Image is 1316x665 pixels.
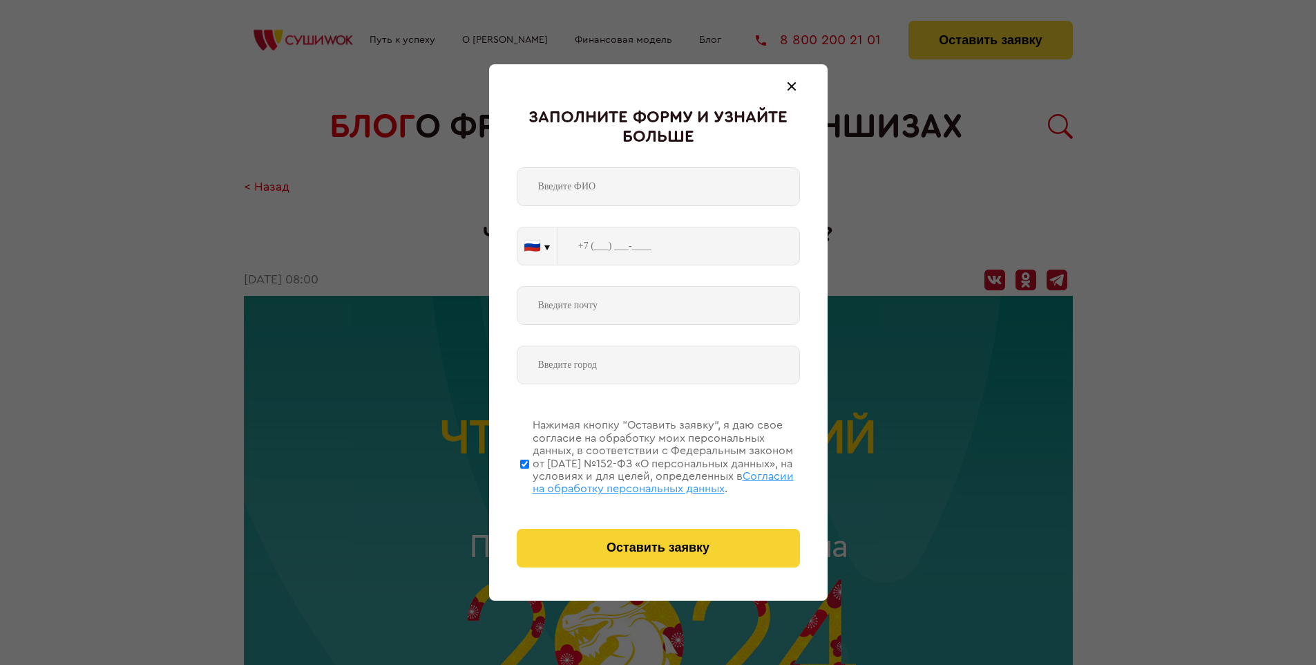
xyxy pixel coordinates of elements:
button: Оставить заявку [517,529,800,568]
div: Нажимая кнопку “Оставить заявку”, я даю свое согласие на обработку моих персональных данных, в со... [533,419,800,495]
input: Введите почту [517,286,800,325]
input: +7 (___) ___-____ [557,227,800,265]
div: Заполните форму и узнайте больше [517,109,800,147]
span: Согласии на обработку персональных данных [533,471,794,494]
input: Введите ФИО [517,167,800,206]
input: Введите город [517,346,800,384]
button: 🇷🇺 [517,227,557,265]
